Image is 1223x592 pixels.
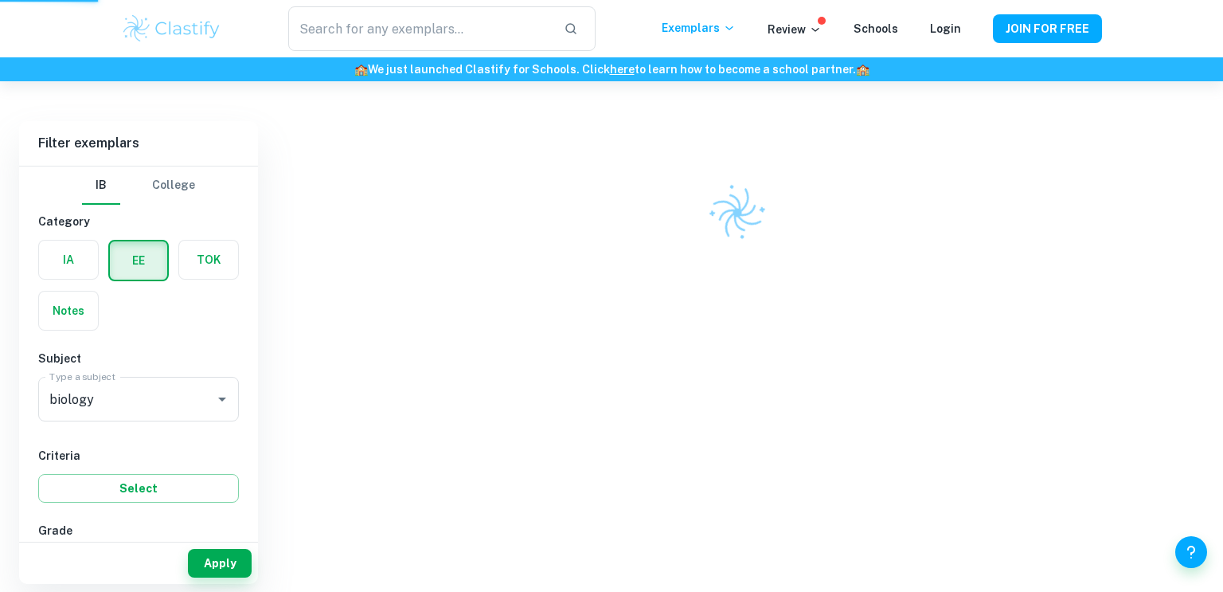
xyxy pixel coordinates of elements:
button: TOK [179,241,238,279]
div: Filter type choice [82,167,195,205]
button: Notes [39,292,98,330]
p: Exemplars [662,19,736,37]
span: 🏫 [354,63,368,76]
h6: Filter exemplars [19,121,258,166]
a: here [610,63,635,76]
button: Apply [188,549,252,578]
a: Login [930,22,961,35]
img: Clastify logo [698,174,776,252]
button: IA [39,241,98,279]
img: Clastify logo [121,13,222,45]
button: Select [38,474,239,503]
input: Search for any exemplars... [288,6,551,51]
button: College [152,167,195,205]
span: 🏫 [856,63,869,76]
h6: We just launched Clastify for Schools. Click to learn how to become a school partner. [3,61,1220,78]
h6: Grade [38,522,239,539]
h6: Category [38,213,239,230]
h6: Subject [38,350,239,367]
button: JOIN FOR FREE [993,14,1102,43]
p: Review [768,21,822,38]
button: Help and Feedback [1175,536,1207,568]
button: IB [82,167,120,205]
button: EE [110,241,167,280]
a: Schools [854,22,898,35]
button: Open [211,388,233,410]
h6: Criteria [38,447,239,465]
label: Type a subject [49,370,115,383]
